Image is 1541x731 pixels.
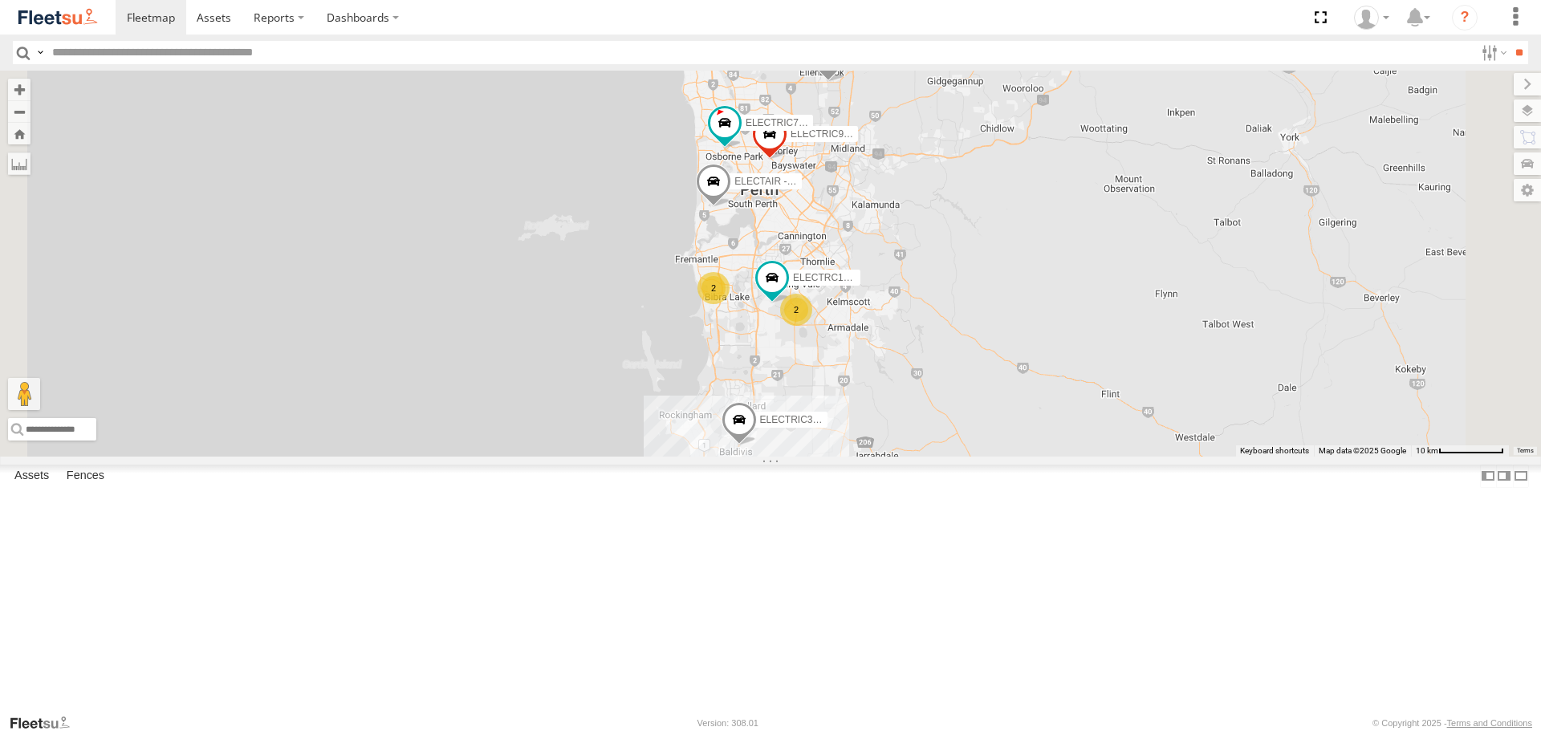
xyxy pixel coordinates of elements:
[9,715,83,731] a: Visit our Website
[746,118,886,129] span: ELECTRIC7 - [PERSON_NAME]
[8,100,30,123] button: Zoom out
[791,128,931,140] span: ELECTRIC9 - [PERSON_NAME]
[1513,465,1529,488] label: Hide Summary Table
[16,6,100,28] img: fleetsu-logo-horizontal.svg
[1514,179,1541,201] label: Map Settings
[59,465,112,488] label: Fences
[1240,445,1309,457] button: Keyboard shortcuts
[1480,465,1496,488] label: Dock Summary Table to the Left
[697,718,758,728] div: Version: 308.01
[1416,446,1438,455] span: 10 km
[1319,446,1406,455] span: Map data ©2025 Google
[760,414,901,425] span: ELECTRIC3 - [PERSON_NAME]
[1452,5,1478,30] i: ?
[780,294,812,326] div: 2
[8,123,30,144] button: Zoom Home
[8,378,40,410] button: Drag Pegman onto the map to open Street View
[697,272,730,304] div: 2
[1411,445,1509,457] button: Map Scale: 10 km per 78 pixels
[1372,718,1532,728] div: © Copyright 2025 -
[734,177,815,188] span: ELECTAIR - Riaan
[8,152,30,175] label: Measure
[34,41,47,64] label: Search Query
[8,79,30,100] button: Zoom in
[1348,6,1395,30] div: Wayne Betts
[793,273,937,284] span: ELECTRC12 - [PERSON_NAME]
[1475,41,1510,64] label: Search Filter Options
[1496,465,1512,488] label: Dock Summary Table to the Right
[1447,718,1532,728] a: Terms and Conditions
[1517,447,1534,453] a: Terms (opens in new tab)
[6,465,57,488] label: Assets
